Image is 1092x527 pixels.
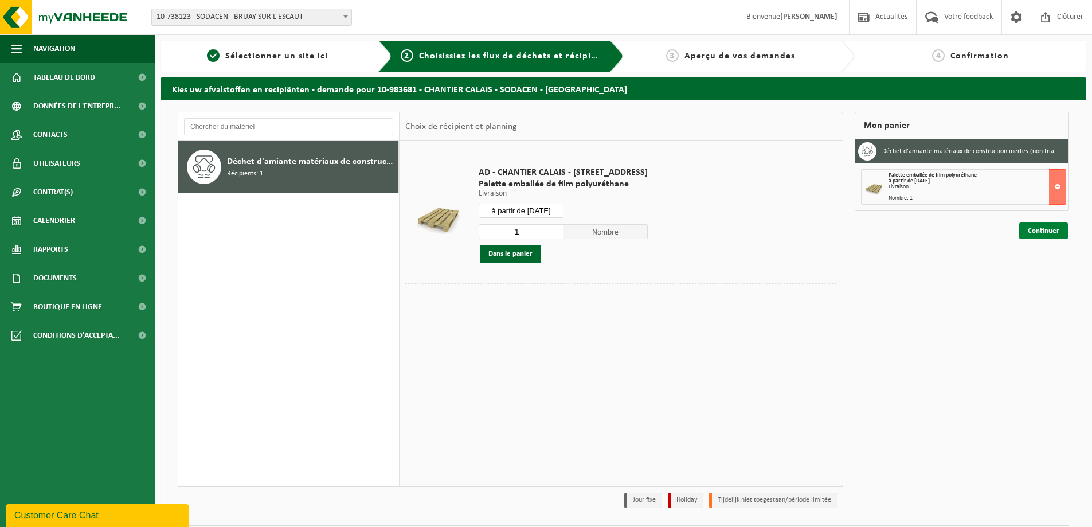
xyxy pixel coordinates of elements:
span: Palette emballée de film polyuréthane [889,172,977,178]
span: Choisissiez les flux de déchets et récipients [419,52,610,61]
li: Jour fixe [624,493,662,508]
span: Conditions d'accepta... [33,321,120,350]
span: Déchet d'amiante matériaux de construction inertes (non friable) [227,155,396,169]
input: Sélectionnez date [479,204,563,218]
span: Données de l'entrepr... [33,92,121,120]
span: 10-738123 - SODACEN - BRUAY SUR L ESCAUT [152,9,351,25]
span: Rapports [33,235,68,264]
li: Tijdelijk niet toegestaan/période limitée [709,493,837,508]
button: Dans le panier [480,245,541,263]
span: 1 [207,49,220,62]
div: Choix de récipient et planning [400,112,523,141]
span: Utilisateurs [33,149,80,178]
div: Livraison [889,184,1066,190]
span: Navigation [33,34,75,63]
span: Sélectionner un site ici [225,52,328,61]
span: Aperçu de vos demandes [684,52,795,61]
span: Tableau de bord [33,63,95,92]
p: Livraison [479,190,648,198]
span: 3 [666,49,679,62]
span: Boutique en ligne [33,292,102,321]
span: Contrat(s) [33,178,73,206]
span: AD - CHANTIER CALAIS - [STREET_ADDRESS] [479,167,648,178]
span: 2 [401,49,413,62]
span: Récipients: 1 [227,169,263,179]
strong: [PERSON_NAME] [780,13,837,21]
span: Nombre [563,224,648,239]
li: Holiday [668,493,703,508]
span: Palette emballée de film polyuréthane [479,178,648,190]
h3: Déchet d'amiante matériaux de construction inertes (non friable) [882,142,1060,161]
span: Confirmation [950,52,1009,61]
a: 1Sélectionner un site ici [166,49,369,63]
span: 4 [932,49,945,62]
h2: Kies uw afvalstoffen en recipiënten - demande pour 10-983681 - CHANTIER CALAIS - SODACEN - [GEOGR... [161,77,1086,100]
span: Documents [33,264,77,292]
iframe: chat widget [6,502,191,527]
span: Calendrier [33,206,75,235]
span: Contacts [33,120,68,149]
span: 10-738123 - SODACEN - BRUAY SUR L ESCAUT [151,9,352,26]
div: Mon panier [855,112,1069,139]
strong: à partir de [DATE] [889,178,930,184]
div: Nombre: 1 [889,196,1066,201]
input: Chercher du matériel [184,118,393,135]
button: Déchet d'amiante matériaux de construction inertes (non friable) Récipients: 1 [178,141,399,193]
a: Continuer [1019,222,1068,239]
